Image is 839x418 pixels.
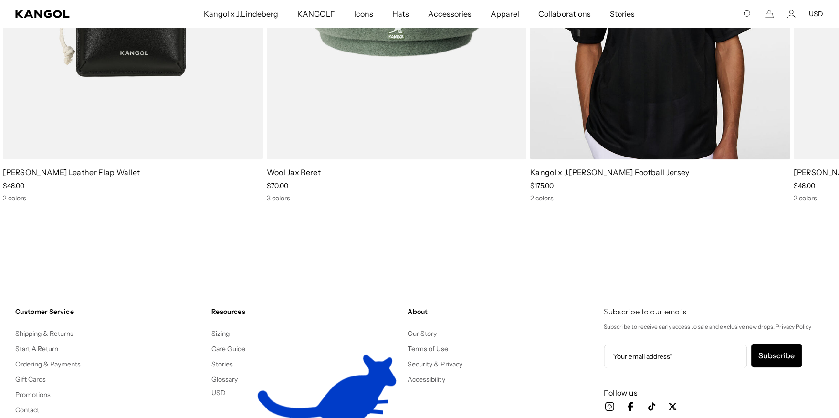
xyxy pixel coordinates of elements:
[267,167,321,177] a: Wool Jax Beret
[15,390,51,399] a: Promotions
[787,10,796,18] a: Account
[15,345,58,353] a: Start A Return
[15,329,74,338] a: Shipping & Returns
[15,10,135,18] a: Kangol
[604,307,824,318] h4: Subscribe to our emails
[3,167,140,177] a: [PERSON_NAME] Leather Flap Wallet
[408,360,463,368] a: Security & Privacy
[15,307,204,316] h4: Customer Service
[211,329,230,338] a: Sizing
[752,344,802,367] button: Subscribe
[211,388,226,397] button: USD
[604,387,824,398] h3: Follow us
[604,322,824,332] p: Subscribe to receive early access to sale and exclusive new drops. Privacy Policy
[408,345,449,353] a: Terms of Use
[408,375,445,384] a: Accessibility
[267,181,288,190] span: $70.00
[15,360,81,368] a: Ordering & Payments
[531,181,554,190] span: $175.00
[3,181,24,190] span: $48.00
[809,10,824,18] button: USD
[211,360,233,368] a: Stories
[531,194,791,202] div: 2 colors
[211,345,245,353] a: Care Guide
[531,167,690,177] a: Kangol x J.[PERSON_NAME] Football Jersey
[408,329,437,338] a: Our Story
[15,375,46,384] a: Gift Cards
[267,194,527,202] div: 3 colors
[766,10,774,18] button: Cart
[211,375,238,384] a: Glossary
[211,307,400,316] h4: Resources
[794,181,816,190] span: $48.00
[3,194,263,202] div: 2 colors
[408,307,597,316] h4: About
[744,10,752,18] summary: Search here
[15,406,39,414] a: Contact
